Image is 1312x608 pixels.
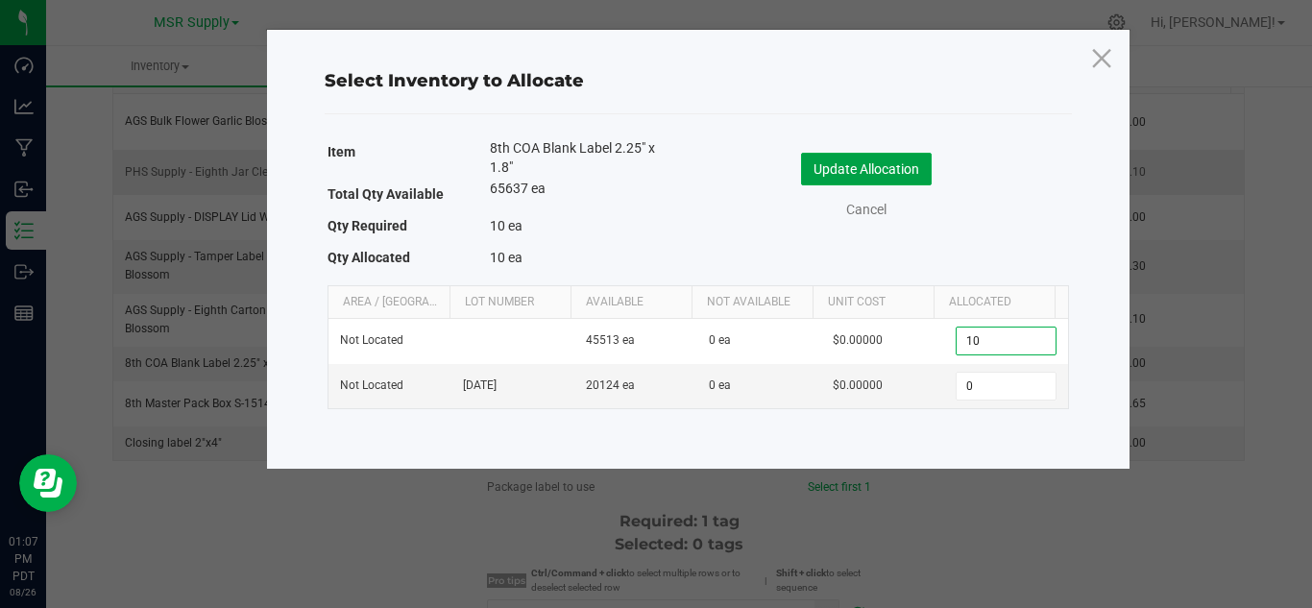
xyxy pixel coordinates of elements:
th: Area / [GEOGRAPHIC_DATA] [328,286,449,319]
span: 10 ea [490,250,522,265]
label: Item [328,138,355,165]
span: Not Located [340,378,403,392]
th: Not Available [692,286,813,319]
th: Allocated [934,286,1055,319]
label: Qty Allocated [328,244,410,271]
span: 0 ea [709,333,731,347]
span: Not Located [340,333,403,347]
span: $0.00000 [833,333,883,347]
span: 20124 ea [586,378,635,392]
a: Cancel [828,200,905,220]
th: Lot Number [449,286,571,319]
span: $0.00000 [833,378,883,392]
label: Total Qty Available [328,181,444,207]
th: Unit Cost [813,286,934,319]
span: 0 ea [709,378,731,392]
th: Available [571,286,692,319]
span: 45513 ea [586,333,635,347]
span: Select Inventory to Allocate [325,70,584,91]
button: Update Allocation [801,153,932,185]
iframe: Resource center [19,454,77,512]
label: Qty Required [328,212,407,239]
td: [DATE] [451,364,574,408]
span: 65637 ea [490,181,546,196]
span: 10 ea [490,218,522,233]
span: 8th COA Blank Label 2.25" x 1.8" [490,138,668,177]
